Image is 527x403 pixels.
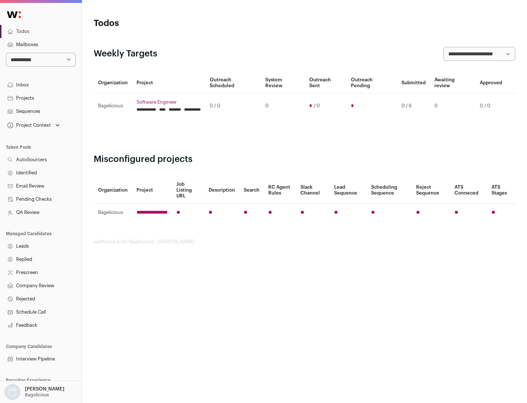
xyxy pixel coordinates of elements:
span: / 0 [314,103,320,109]
th: Outreach Scheduled [205,73,261,93]
th: Reject Sequence [412,177,451,204]
td: 0 / 0 [205,93,261,119]
th: Project [132,177,172,204]
td: Bagelicious [94,93,132,119]
img: Wellfound [3,7,25,22]
th: Submitted [397,73,430,93]
th: RC Agent Rules [264,177,296,204]
th: Outreach Sent [305,73,347,93]
th: ATS Conneced [450,177,487,204]
h2: Weekly Targets [94,48,157,60]
th: Awaiting review [430,73,475,93]
th: Search [239,177,264,204]
td: 0 [430,93,475,119]
th: Organization [94,73,132,93]
p: [PERSON_NAME] [25,386,64,392]
td: 0 / 0 [475,93,507,119]
p: Bagelicious [25,392,49,398]
a: Software Engineer [137,99,201,105]
th: Lead Sequence [330,177,367,204]
th: Organization [94,177,132,204]
th: Project [132,73,205,93]
footer: wellfound:ai for Bagelicious - [PERSON_NAME] [94,239,515,245]
th: ATS Stages [487,177,515,204]
button: Open dropdown [3,384,66,400]
td: Bagelicious [94,204,132,222]
h2: Misconfigured projects [94,154,515,165]
th: Approved [475,73,507,93]
th: Outreach Pending [347,73,397,93]
th: System Review [261,73,304,93]
th: Job Listing URL [172,177,204,204]
td: 0 [261,93,304,119]
th: Description [204,177,239,204]
td: 0 / 6 [397,93,430,119]
th: Slack Channel [296,177,330,204]
button: Open dropdown [6,120,61,130]
div: Project Context [6,122,51,128]
h1: Todos [94,18,234,29]
img: nopic.png [4,384,20,400]
th: Scheduling Sequence [367,177,412,204]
